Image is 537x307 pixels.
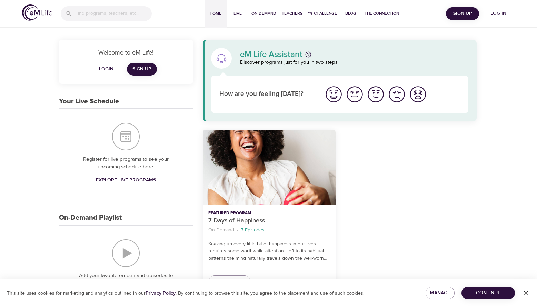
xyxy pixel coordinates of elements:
[67,48,185,57] p: Welcome to eM Life!
[208,216,330,226] p: 7 Days of Happiness
[229,10,246,17] span: Live
[112,239,140,267] img: On-Demand Playlist
[59,98,119,106] h3: Your Live Schedule
[251,10,276,17] span: On-Demand
[208,227,234,234] p: On-Demand
[345,85,364,104] img: good
[446,7,479,20] button: Sign Up
[449,9,476,18] span: Sign Up
[323,84,344,105] button: I'm feeling great
[219,89,315,99] p: How are you feeling [DATE]?
[132,65,151,73] span: Sign Up
[216,53,227,64] img: eM Life Assistant
[22,4,52,21] img: logo
[426,287,455,299] button: Manage
[73,272,179,287] p: Add your favorite on-demand episodes to create a personalized playlist.
[208,275,251,288] a: View Details
[240,59,469,67] p: Discover programs just for you in two steps
[308,10,337,17] span: 1% Challenge
[282,10,302,17] span: Teachers
[73,156,179,171] p: Register for live programs to see your upcoming schedule here.
[75,6,152,21] input: Find programs, teachers, etc...
[365,84,386,105] button: I'm feeling ok
[431,289,449,297] span: Manage
[203,130,336,205] button: 7 Days of Happiness
[241,227,265,234] p: 7 Episodes
[59,214,122,222] h3: On-Demand Playlist
[207,10,224,17] span: Home
[344,84,365,105] button: I'm feeling good
[214,277,245,286] span: View Details
[482,7,515,20] button: Log in
[407,84,428,105] button: I'm feeling worst
[461,287,515,299] button: Continue
[208,240,330,262] p: Soaking up every little bit of happiness in our lives requires some worthwhile attention. Left to...
[208,210,330,216] p: Featured Program
[95,63,117,76] button: Login
[96,176,156,185] span: Explore Live Programs
[208,226,330,235] nav: breadcrumb
[98,65,115,73] span: Login
[366,85,385,104] img: ok
[93,174,159,187] a: Explore Live Programs
[365,10,399,17] span: The Connection
[467,289,509,297] span: Continue
[112,123,140,150] img: Your Live Schedule
[408,85,427,104] img: worst
[324,85,343,104] img: great
[237,226,238,235] li: ·
[387,85,406,104] img: bad
[342,10,359,17] span: Blog
[386,84,407,105] button: I'm feeling bad
[240,50,302,59] p: eM Life Assistant
[146,290,176,296] a: Privacy Policy
[127,63,157,76] a: Sign Up
[485,9,512,18] span: Log in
